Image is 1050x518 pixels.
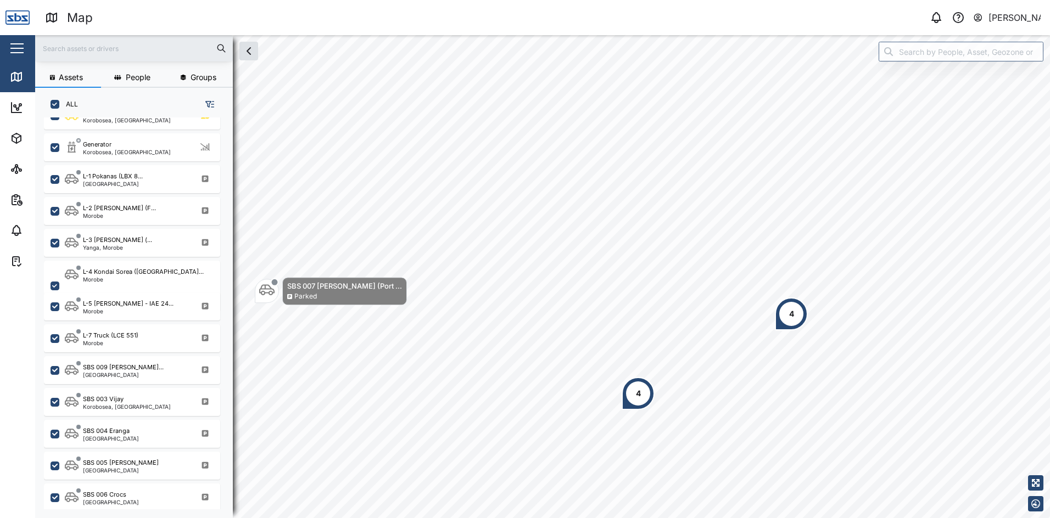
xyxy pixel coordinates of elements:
div: [GEOGRAPHIC_DATA] [83,468,159,473]
div: Map marker [775,297,808,330]
div: L-4 Kondai Sorea ([GEOGRAPHIC_DATA]... [83,267,204,277]
div: Morobe [83,213,156,218]
div: Sites [29,163,55,175]
div: Alarms [29,224,63,237]
div: L-1 Pokanas (LBX 8... [83,172,143,181]
div: Morobe [83,340,138,346]
div: L-5 [PERSON_NAME] - IAE 24... [83,299,174,308]
div: SBS 004 Eranga [83,426,130,436]
div: L-7 Truck (LCE 551) [83,331,138,340]
div: Morobe [83,277,204,282]
div: SBS 005 [PERSON_NAME] [83,458,159,468]
span: Groups [191,74,216,81]
input: Search by People, Asset, Geozone or Place [879,42,1043,61]
div: [GEOGRAPHIC_DATA] [83,181,143,187]
div: Map marker [255,277,407,305]
div: Yanga, Morobe [83,245,152,250]
div: [GEOGRAPHIC_DATA] [83,499,139,505]
div: [GEOGRAPHIC_DATA] [83,372,164,378]
div: Tasks [29,255,59,267]
div: SBS 007 [PERSON_NAME] (Port ... [287,280,402,291]
div: Map [67,8,93,27]
span: Assets [59,74,83,81]
div: Morobe [83,308,174,314]
div: Assets [29,132,63,144]
div: [GEOGRAPHIC_DATA] [83,436,139,441]
div: Generator [83,140,111,149]
div: L-2 [PERSON_NAME] (F... [83,204,156,213]
div: [PERSON_NAME] [988,11,1041,25]
div: SBS 003 Vijay [83,395,124,404]
div: 4 [789,308,794,320]
div: grid [44,117,232,509]
label: ALL [59,100,78,109]
div: SBS 006 Crocs [83,490,126,499]
div: Korobosea, [GEOGRAPHIC_DATA] [83,117,171,123]
div: Reports [29,194,66,206]
canvas: Map [35,35,1050,518]
div: 4 [636,387,641,399]
button: [PERSON_NAME] [973,10,1041,25]
span: People [126,74,150,81]
div: Dashboard [29,102,78,114]
input: Search assets or drivers [42,40,226,57]
div: Korobosea, [GEOGRAPHIC_DATA] [83,404,171,409]
div: L-3 [PERSON_NAME] (... [83,235,152,245]
div: SBS 009 [PERSON_NAME]... [83,363,164,372]
div: Korobosea, [GEOGRAPHIC_DATA] [83,149,171,155]
div: Parked [294,291,317,302]
img: Main Logo [5,5,30,30]
div: Map marker [622,377,655,410]
div: Map [29,71,53,83]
